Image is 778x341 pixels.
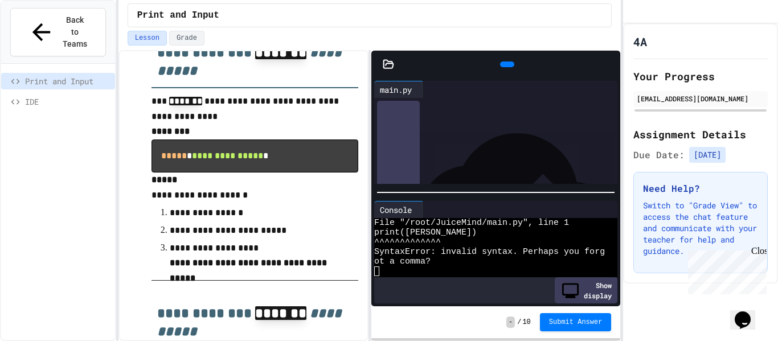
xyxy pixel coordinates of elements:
div: Chat with us now!Close [5,5,79,72]
span: SyntaxError: invalid syntax. Perhaps you forg [374,247,605,257]
div: main.py [374,81,424,98]
span: print([PERSON_NAME]) [374,228,477,237]
span: Back to Teams [62,14,88,50]
h1: 4A [633,34,647,50]
span: Print and Input [25,75,110,87]
div: [EMAIL_ADDRESS][DOMAIN_NAME] [637,93,764,104]
span: IDE [25,96,110,108]
div: Console [374,204,417,216]
span: [DATE] [689,147,726,163]
iframe: chat widget [683,246,767,294]
span: File "/root/JuiceMind/main.py", line 1 [374,218,569,228]
h2: Your Progress [633,68,768,84]
h3: Need Help? [643,182,758,195]
div: Console [374,201,424,218]
span: - [506,317,515,328]
span: ot a comma? [374,257,431,266]
h2: Assignment Details [633,126,768,142]
iframe: chat widget [730,295,767,330]
button: Lesson [128,31,167,46]
div: main.py [374,84,417,96]
span: / [517,318,521,327]
span: Submit Answer [549,318,603,327]
span: ^^^^^^^^^^^^^ [374,237,441,247]
button: Grade [169,31,204,46]
button: Back to Teams [10,8,106,56]
div: History [377,101,420,295]
span: 10 [522,318,530,327]
span: Due Date: [633,148,685,162]
div: Show display [555,277,617,303]
span: Print and Input [137,9,219,22]
button: Submit Answer [540,313,612,331]
p: Switch to "Grade View" to access the chat feature and communicate with your teacher for help and ... [643,200,758,257]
